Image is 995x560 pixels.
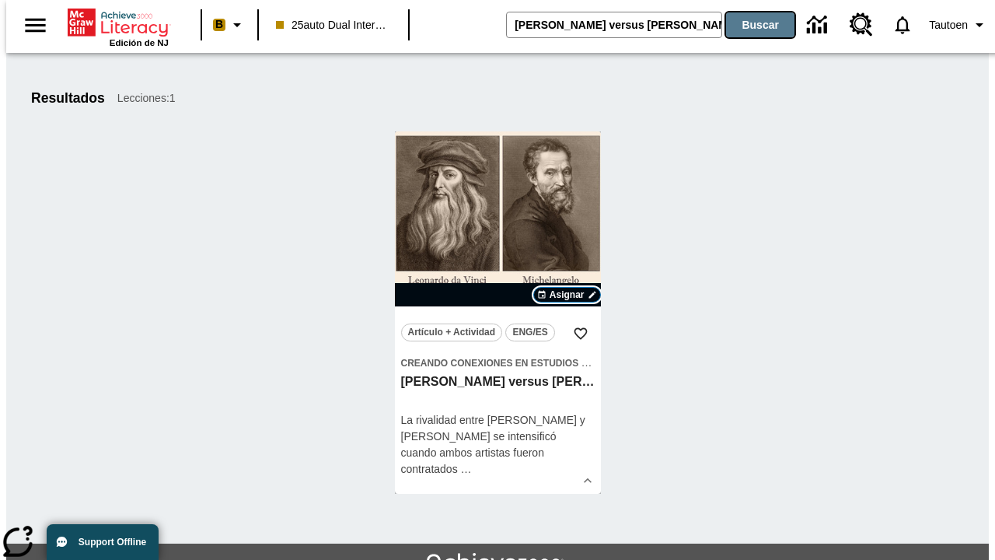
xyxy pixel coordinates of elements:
span: Creando conexiones en Estudios Sociales [401,358,629,369]
h1: Resultados [31,90,105,107]
a: Centro de recursos, Se abrirá en una pestaña nueva. [840,4,882,46]
a: Notificaciones [882,5,923,45]
button: Abrir el menú lateral [12,2,58,48]
a: Centro de información [798,4,840,47]
button: Ver más [576,469,599,492]
button: ENG/ES [505,324,555,341]
a: Portada [68,7,169,38]
span: Edición de NJ [110,38,169,47]
span: Tema: Creando conexiones en Estudios Sociales/Historia universal II [401,355,595,371]
span: Asignar [550,288,585,302]
span: Tautoen [929,17,968,33]
span: Support Offline [79,537,146,548]
button: Boost El color de la clase es melocotón. Cambiar el color de la clase. [207,11,253,39]
input: Buscar campo [507,12,721,37]
button: Asignar Elegir fechas [533,287,601,303]
button: Buscar [726,12,794,37]
span: Lecciones : 1 [117,90,176,107]
button: Support Offline [47,524,159,560]
span: B [215,15,223,34]
h3: Miguel Ángel versus Leonardo [401,374,595,390]
div: La rivalidad entre [PERSON_NAME] y [PERSON_NAME] se intensificó cuando ambos artistas fueron cont... [401,412,595,478]
div: Portada [68,5,169,47]
span: 25auto Dual International [276,17,391,33]
button: Perfil/Configuración [923,11,995,39]
span: Artículo + Actividad [408,324,496,341]
span: … [461,463,472,475]
span: ENG/ES [512,324,547,341]
button: Añadir a mis Favoritas [567,320,595,348]
button: Artículo + Actividad [401,324,503,341]
div: lesson details [395,131,601,494]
